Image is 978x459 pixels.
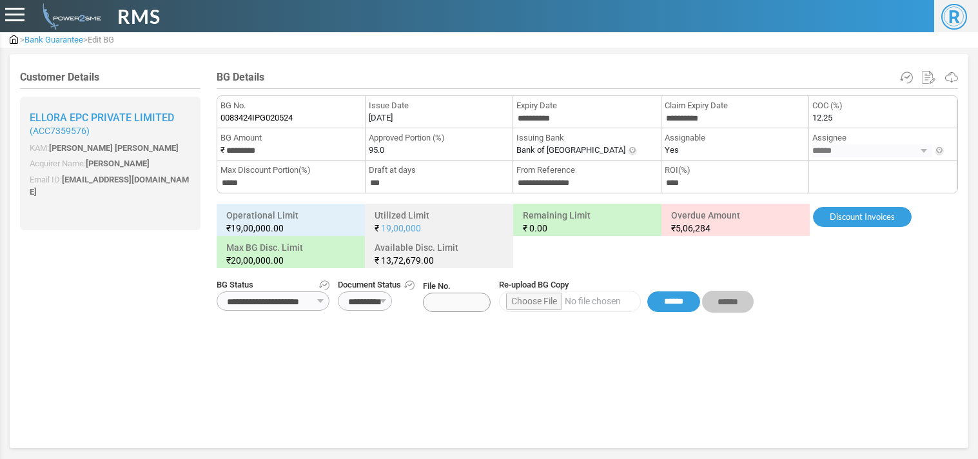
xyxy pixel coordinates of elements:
[516,207,658,237] h6: Remaining Limit
[338,278,415,291] span: Document Status
[516,164,658,177] span: From Reference
[30,175,189,197] span: [EMAIL_ADDRESS][DOMAIN_NAME]
[30,112,174,124] span: Ellora Epc Private Limited
[220,99,362,112] span: BG No.
[375,223,379,233] span: ₹
[30,173,191,199] p: Email ID:
[423,280,491,312] span: File No.
[226,222,355,235] small: ₹
[813,207,912,228] a: Discount Invoices
[404,278,415,291] a: Get Document History
[941,4,967,30] span: R
[665,164,806,177] span: ROI(%)
[319,278,329,291] a: Get Status History
[665,99,806,112] span: Claim Expiry Date
[369,132,510,144] span: Approved Portion (%)
[523,223,527,233] span: ₹
[86,159,150,168] span: [PERSON_NAME]
[516,144,625,157] label: Bank of [GEOGRAPHIC_DATA]
[226,254,355,267] small: ₹
[10,35,18,44] img: admin
[381,223,421,233] a: 19,00,000
[369,164,510,177] span: Draft at days
[37,3,101,30] img: admin
[368,239,510,269] h6: Available Disc. Limit
[368,207,510,237] h6: Utilized Limit
[627,146,638,156] img: Info
[665,132,806,144] span: Assignable
[934,146,944,156] img: Info
[499,278,754,291] span: Re-upload BG Copy
[516,132,658,144] span: Issuing Bank
[671,223,676,233] span: ₹
[220,112,293,124] span: 0083424IPG020524
[369,144,384,157] label: 95.0
[812,132,954,144] span: Assignee
[665,207,807,237] h6: Overdue Amount
[220,164,362,177] span: Max Discount Portion(%)
[30,126,191,137] small: ( )
[88,35,114,44] span: Edit BG
[220,207,362,237] h6: Operational Limit
[33,126,86,136] span: ACC7359576
[665,144,679,157] label: Yes
[812,112,832,124] label: 12.25
[529,223,547,233] span: 0.00
[231,255,284,266] span: 20,00,000.00
[217,71,958,83] h4: BG Details
[217,128,366,161] li: ₹
[220,239,362,269] h6: Max BG Disc. Limit
[20,71,200,83] h4: Customer Details
[516,99,658,112] span: Expiry Date
[49,143,179,153] span: [PERSON_NAME] [PERSON_NAME]
[812,99,954,112] span: COC (%)
[369,112,393,124] label: [DATE]
[671,222,800,235] small: 5,06,284
[369,99,510,112] span: Issue Date
[231,223,284,233] span: 19,00,000.00
[375,255,379,266] span: ₹
[117,2,161,31] span: RMS
[30,157,191,170] p: Acquirer Name:
[220,132,362,144] span: BG Amount
[381,255,434,266] span: 13,72,679.00
[30,142,191,155] p: KAM:
[24,35,83,44] span: Bank Guarantee
[217,278,329,291] span: BG Status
